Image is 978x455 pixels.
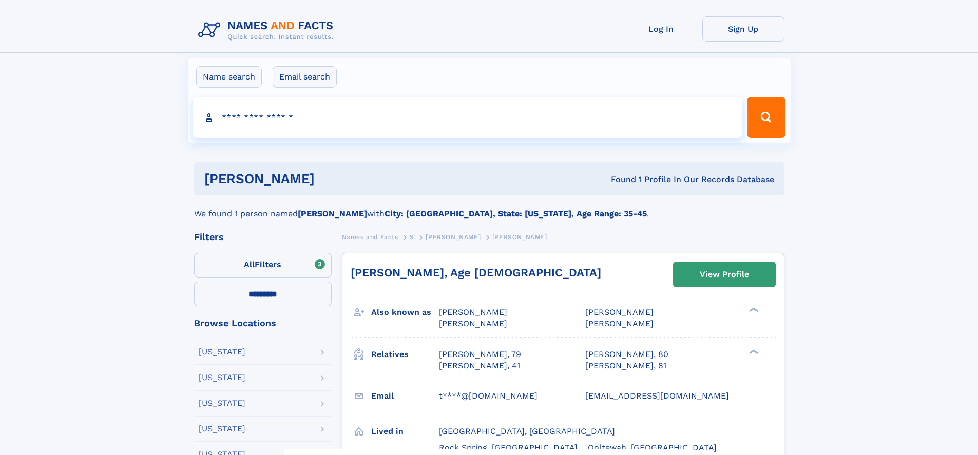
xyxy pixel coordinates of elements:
[492,233,547,241] span: [PERSON_NAME]
[585,319,654,328] span: [PERSON_NAME]
[620,16,702,42] a: Log In
[674,262,775,287] a: View Profile
[351,266,601,279] a: [PERSON_NAME], Age [DEMOGRAPHIC_DATA]
[371,304,439,321] h3: Also known as
[585,349,668,360] a: [PERSON_NAME], 80
[194,319,332,328] div: Browse Locations
[371,423,439,440] h3: Lived in
[244,260,255,269] span: All
[385,209,647,219] b: City: [GEOGRAPHIC_DATA], State: [US_STATE], Age Range: 35-45
[426,230,481,243] a: [PERSON_NAME]
[194,195,784,220] div: We found 1 person named with .
[439,319,507,328] span: [PERSON_NAME]
[371,387,439,405] h3: Email
[439,426,615,436] span: [GEOGRAPHIC_DATA], [GEOGRAPHIC_DATA]
[746,307,759,313] div: ❯
[585,307,654,317] span: [PERSON_NAME]
[439,360,520,371] a: [PERSON_NAME], 41
[204,172,463,185] h1: [PERSON_NAME]
[585,391,729,401] span: [EMAIL_ADDRESS][DOMAIN_NAME]
[298,209,367,219] b: [PERSON_NAME]
[273,66,337,88] label: Email search
[747,97,785,138] button: Search Button
[463,174,774,185] div: Found 1 Profile In Our Records Database
[585,360,666,371] a: [PERSON_NAME], 81
[588,443,717,452] span: Ooltewah, [GEOGRAPHIC_DATA]
[194,16,342,44] img: Logo Names and Facts
[439,443,578,452] span: Rock Spring, [GEOGRAPHIC_DATA]
[439,349,521,360] a: [PERSON_NAME], 79
[700,263,749,286] div: View Profile
[196,66,262,88] label: Name search
[199,425,245,433] div: [US_STATE]
[410,230,414,243] a: S
[199,399,245,407] div: [US_STATE]
[193,97,743,138] input: search input
[194,232,332,242] div: Filters
[702,16,784,42] a: Sign Up
[410,233,414,241] span: S
[426,233,481,241] span: [PERSON_NAME]
[199,373,245,382] div: [US_STATE]
[342,230,398,243] a: Names and Facts
[199,348,245,356] div: [US_STATE]
[194,253,332,278] label: Filters
[746,348,759,355] div: ❯
[371,346,439,363] h3: Relatives
[439,307,507,317] span: [PERSON_NAME]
